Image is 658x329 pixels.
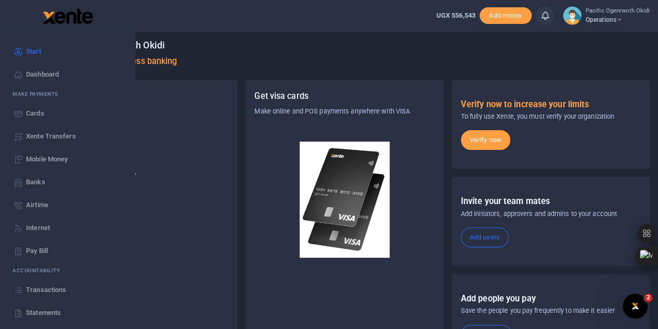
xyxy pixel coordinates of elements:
a: Pay Bill [8,239,126,262]
a: Verify now [461,130,510,150]
p: MAARIFASASA LIMITED [48,106,228,117]
p: Add initiators, approvers and admins to your account [461,209,641,219]
a: Dashboard [8,63,126,86]
p: To fully use Xente, you must verify your organization [461,111,641,122]
span: Start [26,46,41,57]
span: Statements [26,308,61,318]
li: Toup your wallet [480,7,532,24]
p: Operations [48,147,228,157]
a: Cards [8,102,126,125]
li: Ac [8,262,126,279]
h5: Account [48,131,228,142]
a: Start [8,40,126,63]
span: Operations [586,15,650,24]
a: Xente Transfers [8,125,126,148]
img: xente-_physical_cards.png [300,142,390,258]
a: Internet [8,217,126,239]
a: Airtime [8,194,126,217]
span: Cards [26,108,44,119]
h4: Hello Pacific Ogenrwoth Okidi [40,40,650,51]
span: Mobile Money [26,154,68,164]
span: Airtime [26,200,48,210]
a: Statements [8,301,126,324]
span: UGX 556,543 [436,11,475,19]
a: Banks [8,171,126,194]
iframe: Intercom live chat [623,294,648,319]
span: Dashboard [26,69,59,80]
span: Banks [26,177,45,187]
h5: UGX 556,543 [48,183,228,193]
p: Save the people you pay frequently to make it easier [461,306,641,316]
span: Transactions [26,285,66,295]
a: UGX 556,543 [436,10,475,21]
span: 2 [644,294,652,302]
a: Transactions [8,279,126,301]
a: logo-small logo-large logo-large [42,11,93,19]
span: Add money [480,7,532,24]
a: Add users [461,227,509,247]
li: M [8,86,126,102]
h5: Welcome to better business banking [40,56,650,67]
a: Mobile Money [8,148,126,171]
p: Make online and POS payments anywhere with VISA [254,106,434,117]
span: Xente Transfers [26,131,76,142]
h5: Invite your team mates [461,196,641,207]
a: Add money [480,11,532,19]
img: logo-large [43,8,93,24]
h5: Get visa cards [254,91,434,102]
img: profile-user [563,6,582,25]
span: countability [20,267,60,274]
a: profile-user Pacific Ogenrwoth Okidi Operations [563,6,650,25]
li: Wallet ballance [432,10,480,21]
span: Pay Bill [26,246,48,256]
h5: Verify now to increase your limits [461,99,641,110]
span: Internet [26,223,50,233]
span: ake Payments [18,90,58,98]
h5: Organization [48,91,228,102]
h5: Add people you pay [461,294,641,304]
small: Pacific Ogenrwoth Okidi [586,7,650,16]
p: Your current account balance [48,170,228,180]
